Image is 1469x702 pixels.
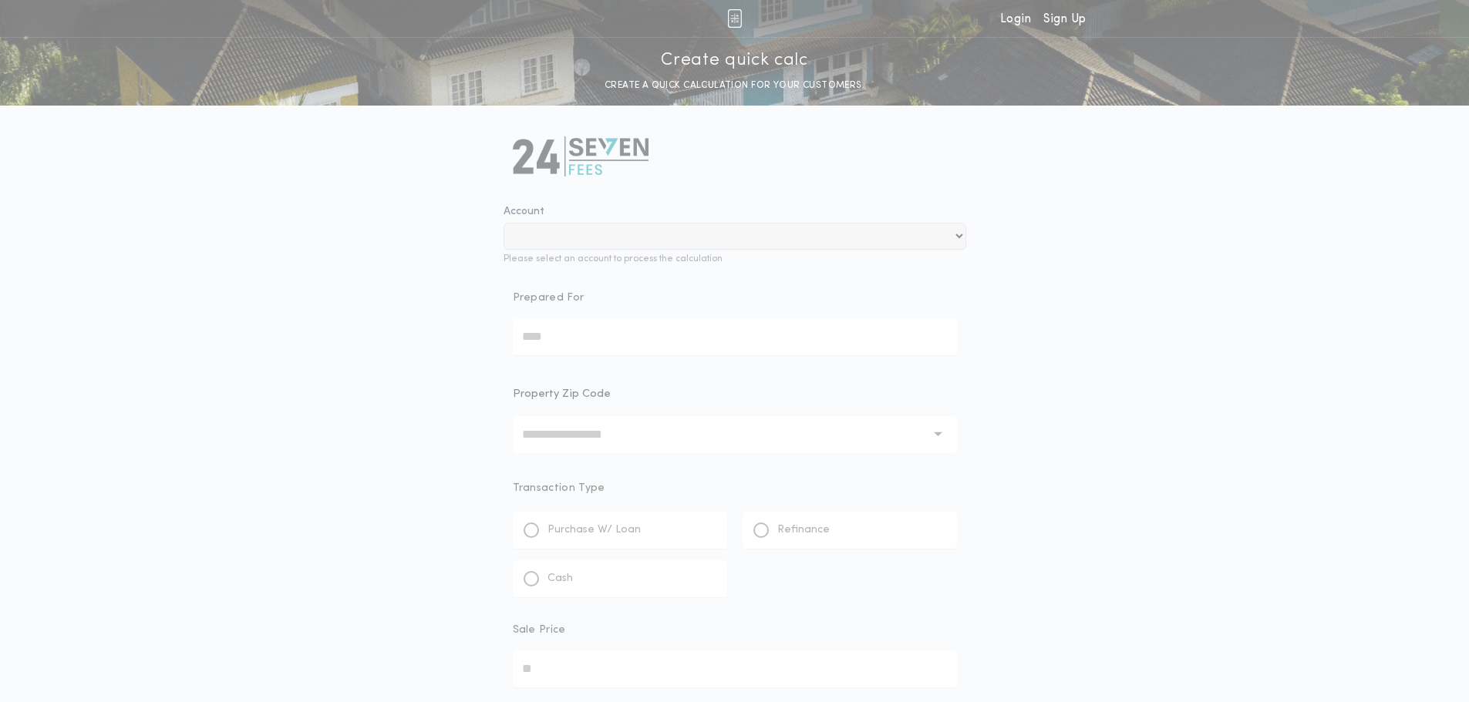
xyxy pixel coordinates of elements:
[504,253,966,265] p: Please select an account to process the calculation
[727,9,742,28] img: img
[661,49,808,73] p: Create quick calc
[513,318,957,355] input: Prepared For
[513,385,611,404] label: Property Zip Code
[548,571,573,586] p: Cash
[513,291,585,306] p: Prepared For
[605,78,864,93] p: CREATE A QUICK CALCULATION FOR YOUR CUSTOMERS.
[504,204,966,220] label: Account
[513,136,649,176] img: logo
[513,650,957,687] input: Sale Price
[513,623,566,638] p: Sale Price
[777,522,830,538] p: Refinance
[513,481,957,496] p: Transaction Type
[548,522,641,538] p: Purchase W/ Loan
